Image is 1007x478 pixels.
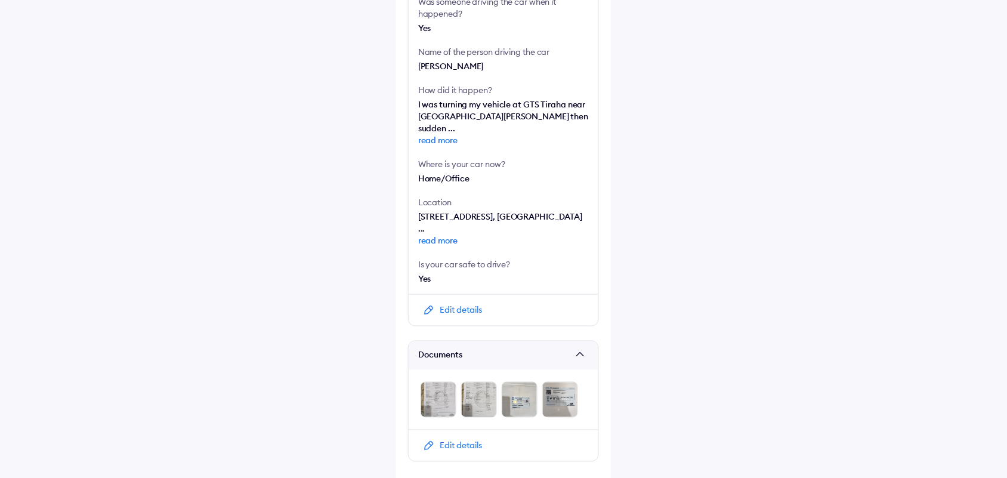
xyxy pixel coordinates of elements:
[418,46,589,58] div: Name of the person driving the car
[418,22,589,34] div: Yes
[440,440,482,452] div: Edit details
[418,134,589,146] span: read more
[418,60,589,72] div: [PERSON_NAME]
[418,172,589,184] div: Home/Office
[418,158,589,170] div: Where is your car now?
[542,382,578,418] img: DL
[418,99,589,146] span: I was turning my vehicle at GTS Tiraha near [GEOGRAPHIC_DATA][PERSON_NAME] then sudden ...
[418,350,571,362] span: Documents
[418,235,589,246] span: read more
[421,382,456,418] img: RC
[418,258,589,270] div: Is your car safe to drive?
[461,382,497,418] img: RC
[418,196,589,208] div: Location
[440,304,482,316] div: Edit details
[418,273,589,285] div: Yes
[418,84,589,96] div: How did it happen?
[502,382,538,418] img: DL
[418,211,589,246] span: [STREET_ADDRESS], [GEOGRAPHIC_DATA] ...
